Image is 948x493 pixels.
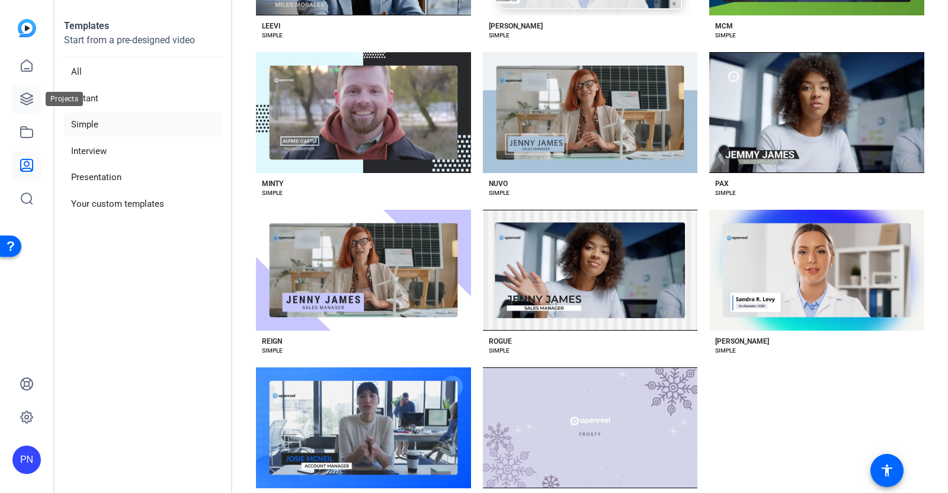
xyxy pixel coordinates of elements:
[715,346,736,356] div: SIMPLE
[489,21,543,31] div: [PERSON_NAME]
[715,337,769,346] div: [PERSON_NAME]
[489,31,510,40] div: SIMPLE
[489,179,508,188] div: NUVO
[489,337,512,346] div: ROGUE
[256,367,471,488] button: Template image
[262,346,283,356] div: SIMPLE
[64,139,222,164] li: Interview
[64,60,222,84] li: All
[262,21,280,31] div: LEEVI
[715,31,736,40] div: SIMPLE
[880,463,894,478] mat-icon: accessibility
[64,33,222,57] p: Start from a pre-designed video
[709,210,924,331] button: Template image
[262,337,282,346] div: REIGN
[18,19,36,37] img: blue-gradient.svg
[262,31,283,40] div: SIMPLE
[12,446,41,474] div: PN
[64,165,222,190] li: Presentation
[715,179,729,188] div: PAX
[256,52,471,173] button: Template image
[64,192,222,216] li: Your custom templates
[64,87,222,111] li: Instant
[262,188,283,198] div: SIMPLE
[256,210,471,331] button: Template image
[64,113,222,137] li: Simple
[715,21,733,31] div: MCM
[483,52,698,173] button: Template image
[709,52,924,173] button: Template image
[489,346,510,356] div: SIMPLE
[64,20,109,31] strong: Templates
[483,210,698,331] button: Template image
[483,367,698,488] button: Template image
[262,179,283,188] div: MINTY
[715,188,736,198] div: SIMPLE
[46,92,83,106] div: Projects
[489,188,510,198] div: SIMPLE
